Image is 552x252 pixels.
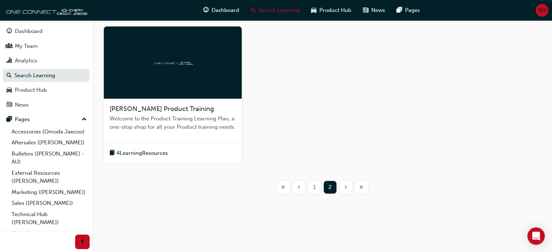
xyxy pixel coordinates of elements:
[363,6,368,15] span: news-icon
[9,148,90,168] a: Bulletins ([PERSON_NAME] - AU)
[307,181,322,194] button: Page 1
[313,183,316,191] span: 1
[9,187,90,198] a: Marketing ([PERSON_NAME])
[110,115,236,131] span: Welcome to the Product Training Learning Plan, a one-stop shop for all your Product training needs.
[3,23,90,113] button: DashboardMy TeamAnalyticsSearch LearningProduct HubNews
[391,3,426,18] a: pages-iconPages
[338,181,353,194] button: Next page
[7,73,12,79] span: search-icon
[405,6,420,15] span: Pages
[9,126,90,137] a: Accessories (Omoda Jaecoo)
[371,6,385,15] span: News
[536,4,548,17] button: RH
[7,116,12,123] span: pages-icon
[116,149,168,157] span: 4 Learning Resources
[110,149,115,158] span: book-icon
[15,42,38,50] div: My Team
[110,105,214,113] span: [PERSON_NAME] Product Training
[251,6,256,15] span: search-icon
[3,83,90,97] a: Product Hub
[3,113,90,126] button: Pages
[538,6,546,15] span: RH
[3,98,90,112] a: News
[3,25,90,38] a: Dashboard
[7,87,12,94] span: car-icon
[9,198,90,209] a: Sales ([PERSON_NAME])
[9,228,90,239] a: User changes
[15,57,37,65] div: Analytics
[9,137,90,148] a: Aftersales ([PERSON_NAME])
[15,101,29,109] div: News
[291,181,307,194] button: Previous page
[15,27,42,36] div: Dashboard
[3,40,90,53] a: My Team
[9,209,90,228] a: Technical Hub ([PERSON_NAME])
[344,183,347,191] span: ›
[7,43,12,50] span: people-icon
[322,181,338,194] button: Page 2
[7,102,12,108] span: news-icon
[259,6,299,15] span: Search Learning
[319,6,351,15] span: Product Hub
[4,3,87,17] img: oneconnect
[9,168,90,187] a: External Resources ([PERSON_NAME])
[328,183,332,191] span: 2
[281,183,285,191] span: «
[82,115,87,124] span: up-icon
[203,6,209,15] span: guage-icon
[305,3,357,18] a: car-iconProduct Hub
[15,115,30,124] div: Pages
[298,183,300,191] span: ‹
[153,59,193,66] img: oneconnect
[397,6,402,15] span: pages-icon
[7,58,12,64] span: chart-icon
[110,149,168,158] button: book-icon4LearningResources
[197,3,245,18] a: guage-iconDashboard
[527,227,545,245] div: Open Intercom Messenger
[15,86,47,94] div: Product Hub
[245,3,305,18] a: search-iconSearch Learning
[7,28,12,35] span: guage-icon
[353,181,369,194] button: Last page
[80,237,85,247] span: prev-icon
[3,54,90,67] a: Analytics
[311,6,316,15] span: car-icon
[359,183,363,191] span: »
[357,3,391,18] a: news-iconNews
[104,26,242,164] a: oneconnect[PERSON_NAME] Product TrainingWelcome to the Product Training Learning Plan, a one-stop...
[212,6,239,15] span: Dashboard
[275,181,291,194] button: First page
[3,69,90,82] a: Search Learning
